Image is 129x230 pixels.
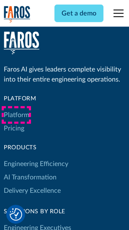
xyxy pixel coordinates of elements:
div: products [4,143,68,152]
a: Engineering Efficiency [4,157,68,171]
div: menu [108,3,125,23]
img: Revisit consent button [10,208,22,221]
a: AI Transformation [4,171,57,184]
a: Pricing [4,122,24,135]
a: home [4,6,31,23]
img: Faros Logo White [4,31,39,54]
button: Cookie Settings [10,208,22,221]
a: Platform [4,108,29,122]
a: home [4,31,39,54]
a: Get a demo [54,5,103,22]
div: Solutions by Role [4,207,71,216]
a: Delivery Excellence [4,184,61,197]
div: Faros AI gives leaders complete visibility into their entire engineering operations. [4,64,125,84]
img: Logo of the analytics and reporting company Faros. [4,6,31,23]
div: Platform [4,95,68,103]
